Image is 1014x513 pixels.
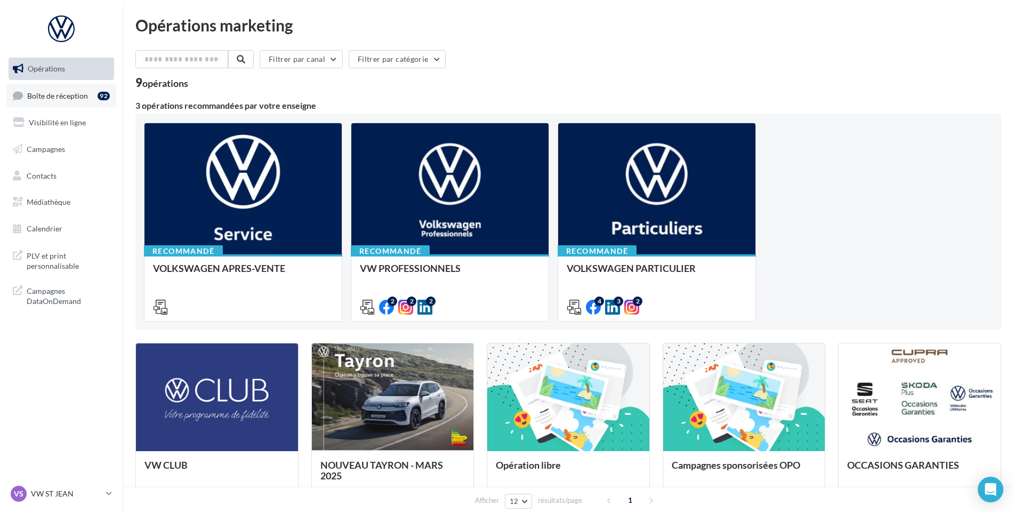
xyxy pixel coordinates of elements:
a: Campagnes DataOnDemand [6,279,116,311]
a: PLV et print personnalisable [6,244,116,276]
span: VW CLUB [144,459,188,471]
span: VS [14,488,23,499]
span: 1 [622,492,639,509]
span: VOLKSWAGEN APRES-VENTE [153,262,285,274]
span: PLV et print personnalisable [27,249,110,271]
div: Recommandé [351,245,430,257]
span: 12 [510,497,519,506]
div: opérations [142,78,188,88]
div: 3 opérations recommandées par votre enseigne [135,101,1001,110]
a: Médiathèque [6,191,116,213]
span: Afficher [475,495,499,506]
button: Filtrer par catégorie [349,50,446,68]
a: Contacts [6,165,116,187]
span: NOUVEAU TAYRON - MARS 2025 [320,459,443,482]
a: Calendrier [6,218,116,240]
span: Calendrier [27,224,62,233]
div: 2 [633,296,642,306]
div: Open Intercom Messenger [978,477,1003,502]
div: 9 [135,77,188,89]
a: Visibilité en ligne [6,111,116,134]
span: Visibilité en ligne [29,118,86,127]
span: résultats/page [538,495,582,506]
div: 2 [426,296,436,306]
div: Recommandé [558,245,637,257]
button: 12 [505,494,532,509]
span: Campagnes DataOnDemand [27,284,110,307]
span: Médiathèque [27,197,70,206]
div: 3 [614,296,623,306]
a: Opérations [6,58,116,80]
div: Recommandé [144,245,223,257]
span: Campagnes [27,145,65,154]
span: Contacts [27,171,57,180]
span: VOLKSWAGEN PARTICULIER [567,262,696,274]
div: 2 [407,296,416,306]
span: Opérations [28,64,65,73]
div: 4 [594,296,604,306]
p: VW ST JEAN [31,488,102,499]
span: Campagnes sponsorisées OPO [672,459,800,471]
a: Campagnes [6,138,116,161]
div: Opérations marketing [135,17,1001,33]
span: Boîte de réception [27,91,88,100]
a: Boîte de réception92 [6,84,116,107]
span: Opération libre [496,459,561,471]
div: 92 [98,92,110,100]
span: OCCASIONS GARANTIES [847,459,959,471]
div: 2 [388,296,397,306]
button: Filtrer par canal [260,50,343,68]
span: VW PROFESSIONNELS [360,262,461,274]
a: VS VW ST JEAN [9,484,114,504]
